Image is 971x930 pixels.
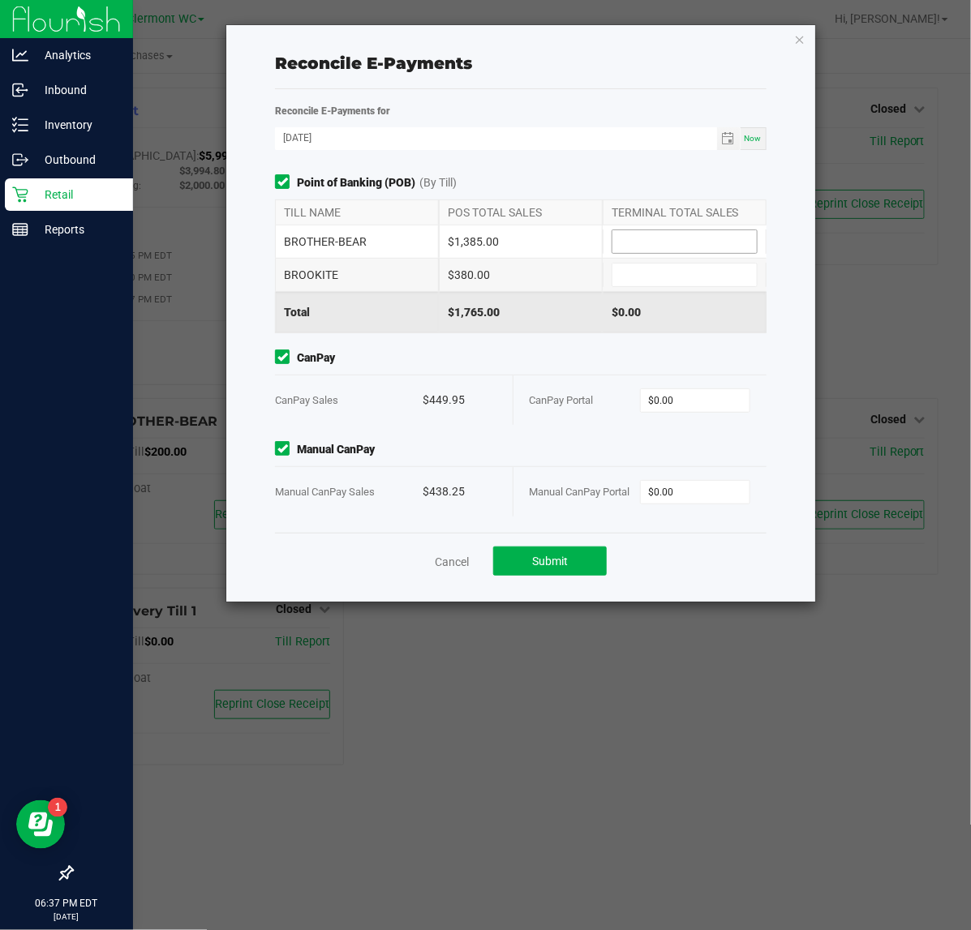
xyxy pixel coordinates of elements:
span: Toggle calendar [717,127,741,150]
input: Date [275,127,716,148]
button: Submit [493,546,607,576]
p: Retail [28,185,126,204]
p: [DATE] [7,911,126,923]
div: $0.00 [603,292,767,332]
inline-svg: Reports [12,221,28,238]
strong: Reconcile E-Payments for [275,105,390,117]
span: Manual CanPay Sales [275,486,375,498]
span: Submit [532,555,568,568]
div: $380.00 [439,259,603,291]
span: CanPay Portal [530,394,594,406]
inline-svg: Inbound [12,82,28,98]
form-toggle: Include in reconciliation [275,349,297,366]
iframe: Resource center unread badge [48,798,67,817]
div: BROOKITE [275,259,439,291]
p: 06:37 PM EDT [7,896,126,911]
strong: Manual CanPay [297,441,375,458]
div: $449.95 [423,375,496,425]
inline-svg: Inventory [12,117,28,133]
div: TERMINAL TOTAL SALES [603,200,767,225]
div: TILL NAME [275,200,439,225]
p: Inbound [28,80,126,100]
div: $438.25 [423,467,496,516]
span: (By Till) [419,174,457,191]
p: Inventory [28,115,126,135]
div: $1,385.00 [439,225,603,258]
p: Reports [28,220,126,239]
form-toggle: Include in reconciliation [275,441,297,458]
strong: CanPay [297,349,335,366]
span: Manual CanPay Portal [530,486,630,498]
div: BROTHER-BEAR [275,225,439,258]
span: CanPay Sales [275,394,338,406]
form-toggle: Include in reconciliation [275,174,297,191]
a: Cancel [435,554,469,570]
p: Outbound [28,150,126,169]
div: Total [275,292,439,332]
p: Analytics [28,45,126,65]
strong: Point of Banking (POB) [297,174,415,191]
inline-svg: Outbound [12,152,28,168]
div: Reconcile E-Payments [275,51,766,75]
iframe: Resource center [16,800,65,849]
div: $1,765.00 [439,292,603,332]
inline-svg: Retail [12,186,28,203]
div: POS TOTAL SALES [439,200,603,225]
inline-svg: Analytics [12,47,28,63]
span: Now [745,134,762,143]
